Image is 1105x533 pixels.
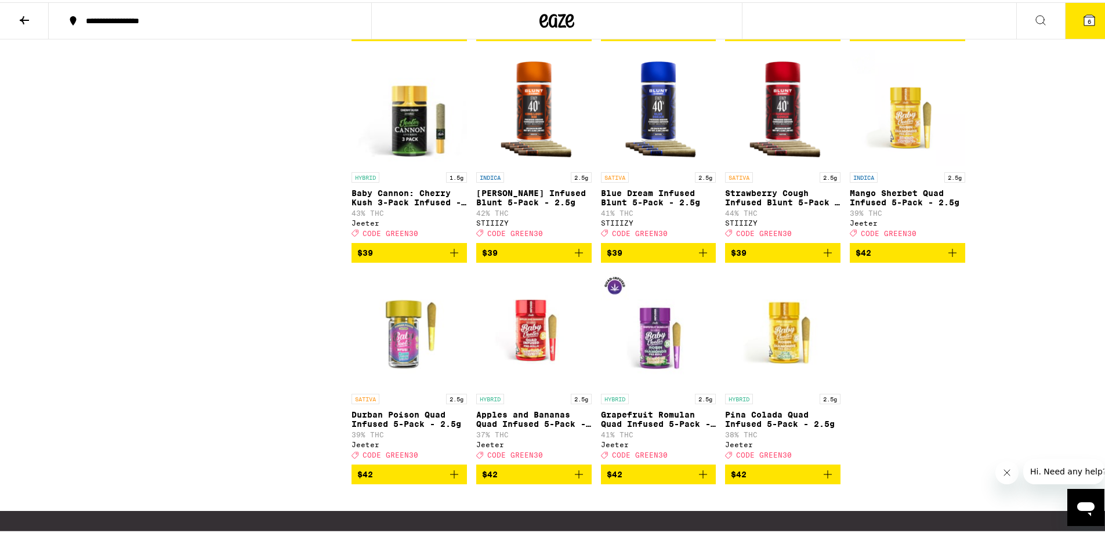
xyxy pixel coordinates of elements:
div: Jeeter [601,438,716,446]
p: 44% THC [725,207,840,215]
p: 2.5g [571,170,592,180]
a: Open page for Blue Dream Infused Blunt 5-Pack - 2.5g from STIIIZY [601,48,716,241]
span: $39 [357,246,373,255]
p: HYBRID [476,391,504,402]
button: Add to bag [601,241,716,260]
iframe: Message from company [1023,456,1104,482]
p: 2.5g [446,391,467,402]
button: Add to bag [850,241,965,260]
p: HYBRID [725,391,753,402]
div: Jeeter [352,438,467,446]
p: 2.5g [695,391,716,402]
img: Jeeter - Mango Sherbet Quad Infused 5-Pack - 2.5g [850,48,965,164]
p: Apples and Bananas Quad Infused 5-Pack - 2.5g [476,408,592,426]
span: $42 [357,467,373,477]
a: Open page for Apples and Bananas Quad Infused 5-Pack - 2.5g from Jeeter [476,270,592,462]
p: Pina Colada Quad Infused 5-Pack - 2.5g [725,408,840,426]
p: 41% THC [601,207,716,215]
span: 6 [1088,16,1091,23]
iframe: Close message [995,459,1019,482]
button: Add to bag [725,241,840,260]
a: Open page for Pina Colada Quad Infused 5-Pack - 2.5g from Jeeter [725,270,840,462]
a: Open page for Durban Poison Quad Infused 5-Pack - 2.5g from Jeeter [352,270,467,462]
button: Add to bag [601,462,716,482]
p: 39% THC [352,429,467,436]
p: 2.5g [571,391,592,402]
button: Add to bag [352,241,467,260]
p: Baby Cannon: Cherry Kush 3-Pack Infused - 1.5g [352,186,467,205]
span: CODE GREEN30 [487,449,543,456]
img: Jeeter - Pina Colada Quad Infused 5-Pack - 2.5g [725,270,840,386]
p: Mango Sherbet Quad Infused 5-Pack - 2.5g [850,186,965,205]
span: $39 [607,246,622,255]
p: INDICA [476,170,504,180]
button: Add to bag [476,462,592,482]
img: Jeeter - Durban Poison Quad Infused 5-Pack - 2.5g [352,270,467,386]
p: 2.5g [820,391,840,402]
div: Jeeter [352,217,467,224]
p: Grapefruit Romulan Quad Infused 5-Pack - 2.5g [601,408,716,426]
span: CODE GREEN30 [612,227,668,235]
div: Jeeter [476,438,592,446]
button: Add to bag [476,241,592,260]
span: $42 [482,467,498,477]
a: Open page for King Louis XIII Infused Blunt 5-Pack - 2.5g from STIIIZY [476,48,592,241]
img: STIIIZY - Blue Dream Infused Blunt 5-Pack - 2.5g [601,48,716,164]
img: Jeeter - Apples and Bananas Quad Infused 5-Pack - 2.5g [476,270,592,386]
p: 43% THC [352,207,467,215]
a: Open page for Mango Sherbet Quad Infused 5-Pack - 2.5g from Jeeter [850,48,965,241]
span: Hi. Need any help? [7,8,84,17]
p: Blue Dream Infused Blunt 5-Pack - 2.5g [601,186,716,205]
span: CODE GREEN30 [487,227,543,235]
p: 42% THC [476,207,592,215]
div: STIIIZY [476,217,592,224]
span: CODE GREEN30 [736,227,792,235]
p: SATIVA [352,391,379,402]
p: 2.5g [820,170,840,180]
p: HYBRID [352,170,379,180]
div: Jeeter [725,438,840,446]
img: STIIIZY - Strawberry Cough Infused Blunt 5-Pack - 2.5g [725,48,840,164]
span: $39 [482,246,498,255]
p: 38% THC [725,429,840,436]
span: $42 [607,467,622,477]
a: Open page for Grapefruit Romulan Quad Infused 5-Pack - 2.5g from Jeeter [601,270,716,462]
p: 2.5g [944,170,965,180]
span: CODE GREEN30 [736,449,792,456]
span: $42 [731,467,747,477]
p: Durban Poison Quad Infused 5-Pack - 2.5g [352,408,467,426]
a: Open page for Strawberry Cough Infused Blunt 5-Pack - 2.5g from STIIIZY [725,48,840,241]
p: [PERSON_NAME] Infused Blunt 5-Pack - 2.5g [476,186,592,205]
a: Open page for Baby Cannon: Cherry Kush 3-Pack Infused - 1.5g from Jeeter [352,48,467,241]
p: SATIVA [601,170,629,180]
span: $42 [856,246,871,255]
p: HYBRID [601,391,629,402]
div: STIIIZY [725,217,840,224]
img: STIIIZY - King Louis XIII Infused Blunt 5-Pack - 2.5g [476,48,592,164]
p: 1.5g [446,170,467,180]
img: Jeeter - Grapefruit Romulan Quad Infused 5-Pack - 2.5g [601,270,716,386]
span: CODE GREEN30 [363,227,418,235]
p: 2.5g [695,170,716,180]
p: SATIVA [725,170,753,180]
p: 39% THC [850,207,965,215]
div: Jeeter [850,217,965,224]
p: 37% THC [476,429,592,436]
span: CODE GREEN30 [612,449,668,456]
iframe: Button to launch messaging window [1067,487,1104,524]
button: Add to bag [352,462,467,482]
p: 41% THC [601,429,716,436]
span: CODE GREEN30 [363,449,418,456]
p: INDICA [850,170,878,180]
span: CODE GREEN30 [861,227,916,235]
div: STIIIZY [601,217,716,224]
p: Strawberry Cough Infused Blunt 5-Pack - 2.5g [725,186,840,205]
span: $39 [731,246,747,255]
button: Add to bag [725,462,840,482]
img: Jeeter - Baby Cannon: Cherry Kush 3-Pack Infused - 1.5g [352,48,467,164]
